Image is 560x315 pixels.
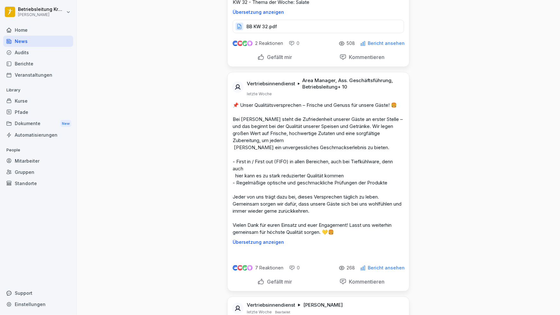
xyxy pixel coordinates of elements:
[289,40,299,47] div: 0
[242,41,248,46] img: celebrate
[247,41,253,47] img: inspiring
[233,266,238,271] img: like
[347,279,385,285] p: Kommentieren
[247,310,272,315] p: letzte Woche
[3,178,73,189] a: Standorte
[3,299,73,310] a: Einstellungen
[233,25,404,32] a: BB KW 32.pdf
[303,78,402,90] p: Area Manager, Ass. Geschäftsführung, Betriebsleitung + 10
[3,155,73,166] a: Mitarbeiter
[368,41,405,46] p: Bericht ansehen
[303,302,343,309] p: [PERSON_NAME]
[255,41,283,46] p: 2 Reaktionen
[247,92,272,97] p: letzte Woche
[238,41,243,46] img: love
[233,10,404,15] p: Übersetzung anzeigen
[264,279,292,285] p: Gefällt mir
[3,69,73,81] a: Veranstaltungen
[3,24,73,36] a: Home
[3,106,73,118] a: Pfade
[255,266,283,271] p: 7 Reaktionen
[275,310,290,315] p: Bearbeitet
[233,102,404,236] p: 📌 Unser Qualitätsversprechen – Frische und Genuss für unsere Gäste! 🍔 Bei [PERSON_NAME] steht die...
[347,41,355,46] p: 508
[264,54,292,61] p: Gefällt mir
[3,85,73,95] p: Library
[3,95,73,106] a: Kurse
[247,302,295,309] p: Vertriebsinnendienst
[233,240,404,245] p: Übersetzung anzeigen
[247,81,295,87] p: Vertriebsinnendienst
[368,266,405,271] p: Bericht ansehen
[247,265,253,271] img: inspiring
[3,166,73,178] a: Gruppen
[347,54,385,61] p: Kommentieren
[233,41,238,46] img: like
[289,265,300,271] div: 0
[18,7,65,12] p: Betriebsleitung Krefeld
[3,129,73,140] a: Automatisierungen
[347,266,355,271] p: 268
[3,47,73,58] a: Audits
[3,118,73,130] a: DokumenteNew
[242,265,248,271] img: celebrate
[238,266,243,270] img: love
[246,23,277,30] p: BB KW 32.pdf
[60,120,71,127] div: New
[3,118,73,130] div: Dokumente
[3,287,73,299] div: Support
[3,145,73,155] p: People
[18,13,65,17] p: [PERSON_NAME]
[3,36,73,47] a: News
[3,58,73,69] a: Berichte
